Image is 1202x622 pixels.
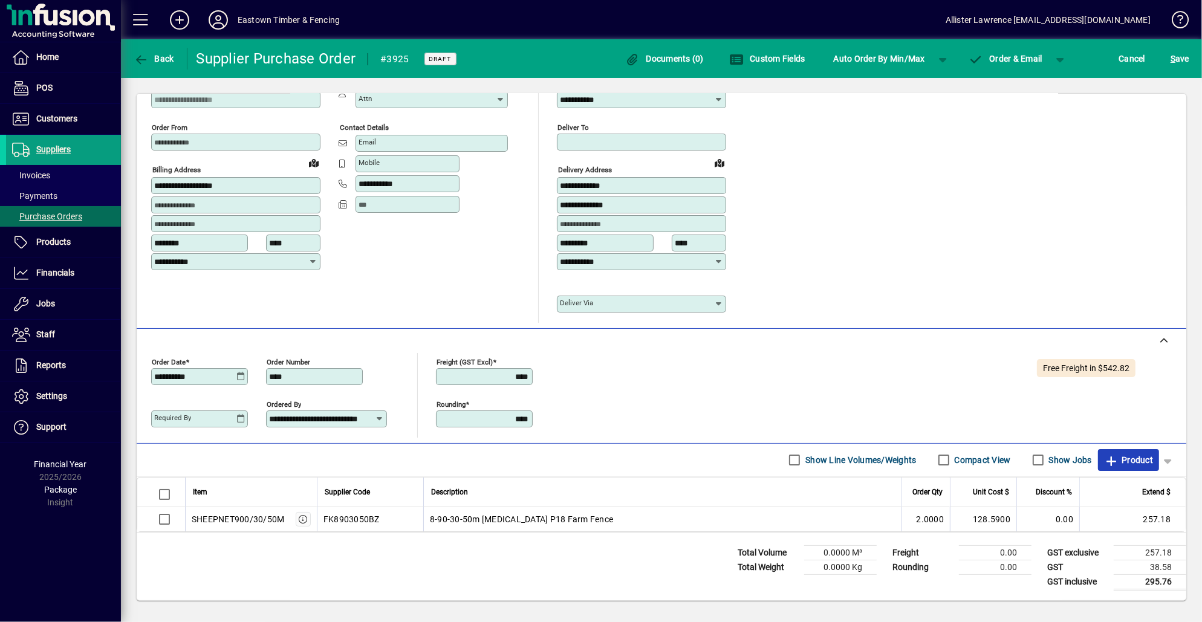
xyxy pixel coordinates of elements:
[622,48,707,70] button: Documents (0)
[1036,485,1072,499] span: Discount %
[44,485,77,494] span: Package
[36,83,53,92] span: POS
[267,357,310,366] mat-label: Order number
[36,237,71,247] span: Products
[36,391,67,401] span: Settings
[12,170,50,180] span: Invoices
[1041,545,1114,560] td: GST exclusive
[952,454,1011,466] label: Compact View
[625,54,704,63] span: Documents (0)
[732,560,804,574] td: Total Weight
[6,351,121,381] a: Reports
[192,513,285,525] div: SHEEPNET900/30/50M
[380,50,409,69] div: #3925
[238,10,340,30] div: Eastown Timber & Fencing
[1098,449,1159,471] button: Product
[12,212,82,221] span: Purchase Orders
[963,48,1048,70] button: Order & Email
[359,94,372,103] mat-label: Attn
[726,48,808,70] button: Custom Fields
[901,507,950,531] td: 2.0000
[36,422,67,432] span: Support
[304,153,323,172] a: View on map
[152,357,186,366] mat-label: Order date
[804,560,877,574] td: 0.0000 Kg
[36,268,74,277] span: Financials
[34,459,87,469] span: Financial Year
[973,485,1009,499] span: Unit Cost $
[6,258,121,288] a: Financials
[359,138,376,146] mat-label: Email
[959,560,1031,574] td: 0.00
[886,560,959,574] td: Rounding
[1116,48,1149,70] button: Cancel
[429,55,452,63] span: Draft
[197,49,356,68] div: Supplier Purchase Order
[131,48,177,70] button: Back
[36,144,71,154] span: Suppliers
[6,165,121,186] a: Invoices
[729,54,805,63] span: Custom Fields
[886,545,959,560] td: Freight
[1142,485,1171,499] span: Extend $
[6,320,121,350] a: Staff
[1079,507,1186,531] td: 257.18
[160,9,199,31] button: Add
[121,48,187,70] app-page-header-button: Back
[1114,560,1186,574] td: 38.58
[834,49,925,68] span: Auto Order By Min/Max
[36,360,66,370] span: Reports
[36,52,59,62] span: Home
[1043,363,1129,373] span: Free Freight in $542.82
[710,153,729,172] a: View on map
[12,191,57,201] span: Payments
[6,42,121,73] a: Home
[36,114,77,123] span: Customers
[1104,450,1153,470] span: Product
[1114,545,1186,560] td: 257.18
[199,9,238,31] button: Profile
[359,158,380,167] mat-label: Mobile
[732,545,804,560] td: Total Volume
[1168,48,1192,70] button: Save
[431,485,468,499] span: Description
[557,123,589,132] mat-label: Deliver To
[193,485,207,499] span: Item
[154,413,191,422] mat-label: Required by
[959,545,1031,560] td: 0.00
[6,104,121,134] a: Customers
[804,545,877,560] td: 0.0000 M³
[430,513,613,525] span: 8-90-30-50m [MEDICAL_DATA] P18 Farm Fence
[6,381,121,412] a: Settings
[6,206,121,227] a: Purchase Orders
[1171,49,1189,68] span: ave
[325,485,370,499] span: Supplier Code
[317,507,423,531] td: FK8903050BZ
[36,299,55,308] span: Jobs
[1171,54,1175,63] span: S
[946,10,1151,30] div: Allister Lawrence [EMAIL_ADDRESS][DOMAIN_NAME]
[1119,49,1146,68] span: Cancel
[437,400,466,408] mat-label: Rounding
[1114,574,1186,589] td: 295.76
[134,54,174,63] span: Back
[1016,507,1079,531] td: 0.00
[1047,454,1092,466] label: Show Jobs
[6,227,121,258] a: Products
[6,73,121,103] a: POS
[437,357,493,366] mat-label: Freight (GST excl)
[828,48,931,70] button: Auto Order By Min/Max
[6,412,121,442] a: Support
[1163,2,1187,42] a: Knowledge Base
[6,186,121,206] a: Payments
[912,485,943,499] span: Order Qty
[267,400,301,408] mat-label: Ordered by
[803,454,916,466] label: Show Line Volumes/Weights
[560,299,593,307] mat-label: Deliver via
[1041,574,1114,589] td: GST inclusive
[6,289,121,319] a: Jobs
[1041,560,1114,574] td: GST
[969,54,1042,63] span: Order & Email
[152,123,187,132] mat-label: Order from
[950,507,1016,531] td: 128.5900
